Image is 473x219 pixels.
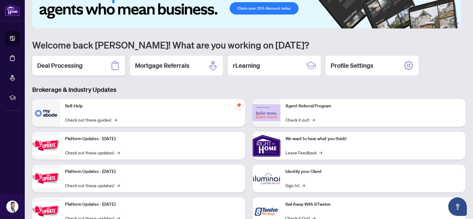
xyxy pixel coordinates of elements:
h2: Deal Processing [37,61,83,70]
span: → [114,116,117,123]
h2: Mortgage Referrals [135,61,189,70]
button: 1 [425,22,435,25]
p: Platform Updates - [DATE] [65,168,240,175]
span: → [117,149,120,156]
p: Agent Referral Program [285,103,461,109]
h2: rLearning [233,61,260,70]
img: Profile Icon [7,201,18,213]
span: → [319,149,322,156]
img: Identify your Client [253,165,280,192]
button: 6 [457,22,459,25]
span: → [312,116,315,123]
img: Agent Referral Program [253,104,280,121]
span: → [302,182,305,189]
a: Check out these updates!→ [65,149,120,156]
p: Platform Updates - [DATE] [65,135,240,142]
img: logo [5,5,20,16]
p: Sail Away With 8Twelve [285,201,461,208]
button: 4 [447,22,449,25]
img: We want to hear what you think! [253,132,280,160]
a: Check out these guides!→ [65,116,117,123]
img: Self-Help [32,99,60,127]
p: Self-Help [65,103,240,109]
p: Platform Updates - [DATE] [65,201,240,208]
p: Identify your Client [285,168,461,175]
a: Sign In!→ [285,182,305,189]
a: Check out these updates!→ [65,182,120,189]
img: Platform Updates - July 8, 2025 [32,169,60,188]
button: 5 [452,22,454,25]
button: 2 [437,22,440,25]
h3: Brokerage & Industry Updates [32,85,466,94]
p: We want to hear what you think! [285,135,461,142]
h1: Welcome back [PERSON_NAME]! What are you working on [DATE]? [32,39,466,51]
span: → [117,182,120,189]
h2: Profile Settings [331,61,373,70]
a: Leave Feedback→ [285,149,322,156]
button: Open asap [448,197,467,216]
span: pushpin [235,101,243,109]
a: Check it out!→ [285,116,315,123]
button: 3 [442,22,445,25]
img: Platform Updates - July 21, 2025 [32,136,60,155]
